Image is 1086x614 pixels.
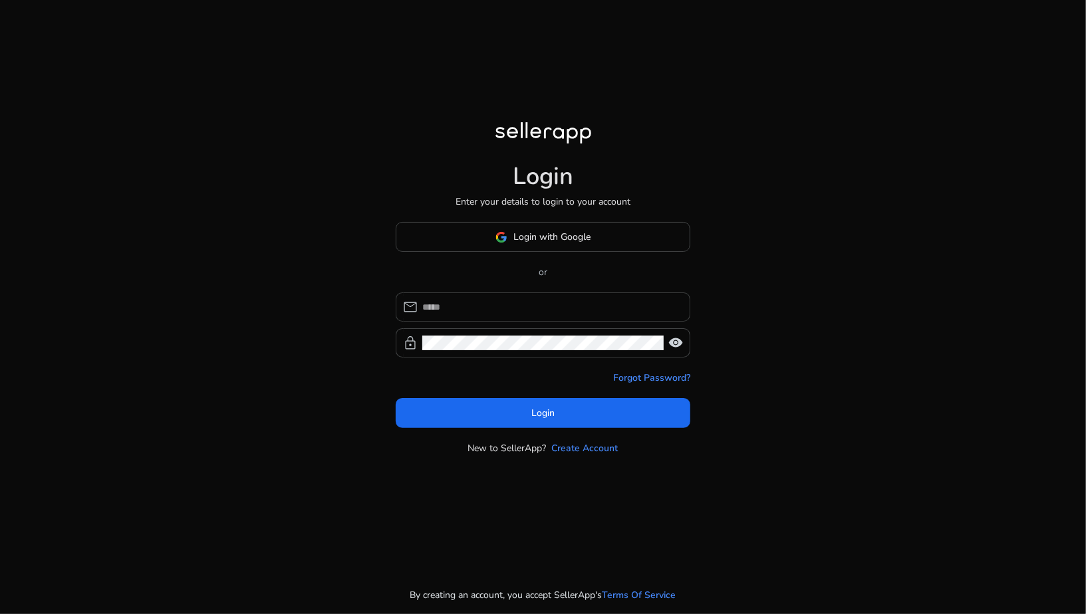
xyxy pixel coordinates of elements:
[603,588,676,602] a: Terms Of Service
[513,162,573,191] h1: Login
[402,299,418,315] span: mail
[456,195,630,209] p: Enter your details to login to your account
[495,231,507,243] img: google-logo.svg
[668,335,684,351] span: visibility
[396,398,690,428] button: Login
[396,222,690,252] button: Login with Google
[396,265,690,279] p: or
[514,230,591,244] span: Login with Google
[402,335,418,351] span: lock
[613,371,690,385] a: Forgot Password?
[468,441,547,455] p: New to SellerApp?
[531,406,555,420] span: Login
[552,441,618,455] a: Create Account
